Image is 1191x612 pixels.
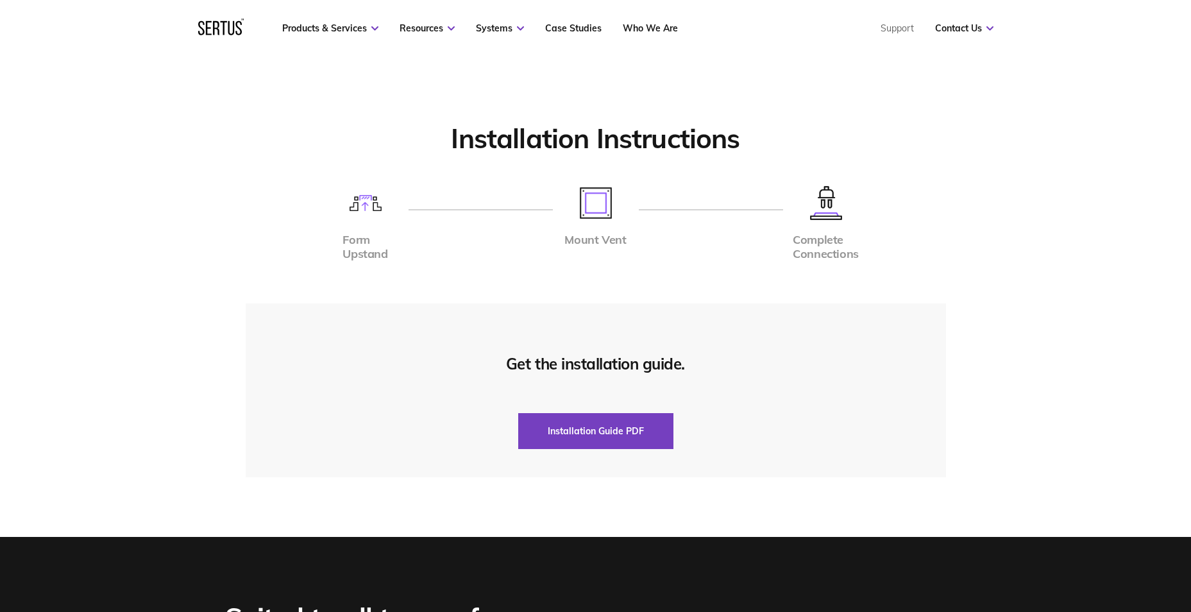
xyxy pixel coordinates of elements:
[400,22,455,34] a: Resources
[935,22,993,34] a: Contact Us
[246,122,946,156] h2: Installation Instructions
[545,22,602,34] a: Case Studies
[342,233,387,262] div: Form Upstand
[564,233,626,248] div: Mount Vent
[623,22,678,34] a: Who We Are
[960,463,1191,612] iframe: Chat Widget
[282,22,378,34] a: Products & Services
[793,233,859,262] div: Complete Connections
[518,413,673,449] button: Installation Guide PDF
[476,22,524,34] a: Systems
[506,354,685,373] div: Get the installation guide.
[881,22,914,34] a: Support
